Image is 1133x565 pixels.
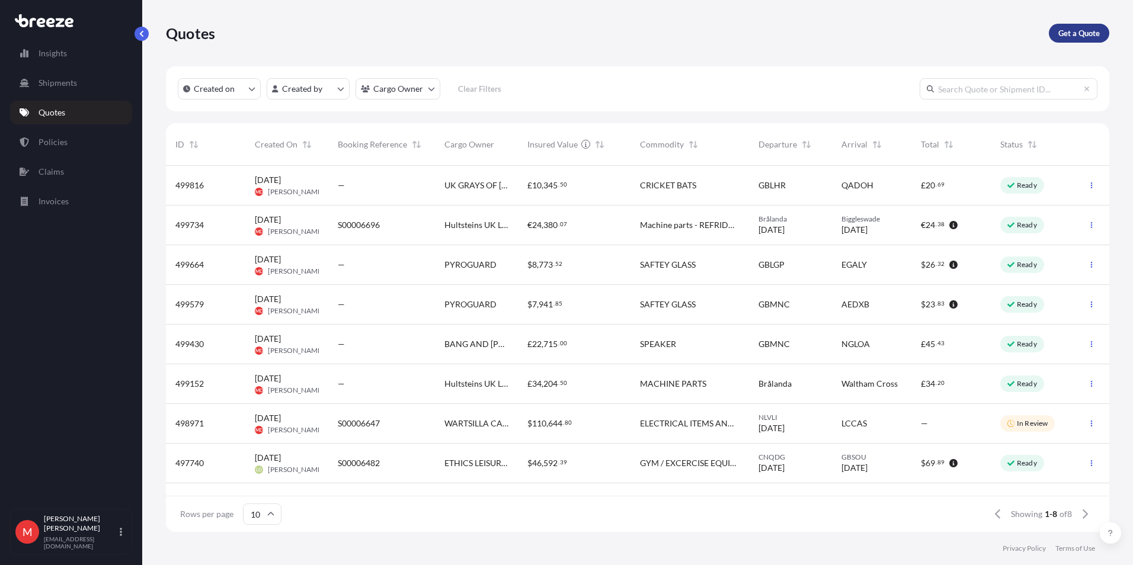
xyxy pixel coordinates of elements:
[1017,339,1037,349] p: Ready
[532,459,542,467] span: 46
[338,139,407,150] span: Booking Reference
[1055,544,1095,553] a: Terms of Use
[921,340,926,348] span: £
[175,457,204,469] span: 497740
[942,137,956,152] button: Sort
[926,221,935,229] span: 24
[926,459,935,467] span: 69
[527,139,578,150] span: Insured Value
[527,380,532,388] span: £
[1017,458,1037,468] p: Ready
[921,221,926,229] span: €
[255,373,281,384] span: [DATE]
[926,340,935,348] span: 45
[255,265,263,277] span: MD
[936,301,937,306] span: .
[175,139,184,150] span: ID
[542,459,543,467] span: ,
[543,459,558,467] span: 592
[39,77,77,89] p: Shipments
[937,301,945,306] span: 83
[758,224,785,236] span: [DATE]
[799,137,814,152] button: Sort
[1003,544,1046,553] a: Privacy Policy
[543,380,558,388] span: 204
[1017,379,1037,389] p: Ready
[268,465,324,474] span: [PERSON_NAME]
[936,182,937,187] span: .
[255,253,281,265] span: [DATE]
[921,181,926,190] span: £
[39,166,64,178] p: Claims
[921,418,928,429] span: —
[542,221,543,229] span: ,
[194,83,235,95] p: Created on
[175,418,204,429] span: 498971
[446,79,513,98] button: Clear Filters
[546,419,548,428] span: ,
[532,419,546,428] span: 110
[39,107,65,118] p: Quotes
[926,300,935,309] span: 23
[532,300,537,309] span: 7
[593,137,607,152] button: Sort
[758,259,785,271] span: GBLGP
[527,340,532,348] span: £
[1017,181,1037,190] p: Ready
[921,459,926,467] span: $
[1011,508,1042,520] span: Showing
[356,78,440,99] button: cargoOwner Filter options
[255,333,281,345] span: [DATE]
[255,412,281,424] span: [DATE]
[539,300,553,309] span: 941
[560,341,567,345] span: 00
[255,293,281,305] span: [DATE]
[10,41,132,65] a: Insights
[926,380,935,388] span: 34
[255,345,263,357] span: MD
[255,214,281,226] span: [DATE]
[921,380,926,388] span: £
[44,535,117,550] p: [EMAIL_ADDRESS][DOMAIN_NAME]
[178,78,261,99] button: createdOn Filter options
[444,457,508,469] span: ETHICS LEISURE LTD
[543,221,558,229] span: 380
[841,179,873,191] span: QADOH
[543,181,558,190] span: 345
[175,259,204,271] span: 499664
[758,462,785,474] span: [DATE]
[558,341,559,345] span: .
[841,378,898,390] span: Waltham Cross
[758,452,822,462] span: CNQDG
[841,224,868,236] span: [DATE]
[1017,419,1048,428] p: In Review
[1017,220,1037,230] p: Ready
[1000,139,1023,150] span: Status
[187,137,201,152] button: Sort
[39,136,68,148] p: Policies
[640,259,696,271] span: SAFTEY GLASS
[841,259,867,271] span: EGALY
[338,298,345,310] span: —
[175,298,204,310] span: 499579
[543,340,558,348] span: 715
[444,179,508,191] span: UK GRAYS OF [GEOGRAPHIC_DATA]
[175,338,204,350] span: 499430
[926,261,935,269] span: 26
[180,508,233,520] span: Rows per page
[255,186,263,198] span: MD
[539,261,553,269] span: 773
[10,71,132,95] a: Shipments
[758,378,792,390] span: Brålanda
[338,457,380,469] span: S00006482
[640,378,706,390] span: MACHINE PARTS
[921,300,926,309] span: $
[640,338,676,350] span: SPEAKER
[555,262,562,266] span: 52
[1025,137,1039,152] button: Sort
[39,47,67,59] p: Insights
[268,425,324,435] span: [PERSON_NAME]
[255,384,263,396] span: MD
[409,137,424,152] button: Sort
